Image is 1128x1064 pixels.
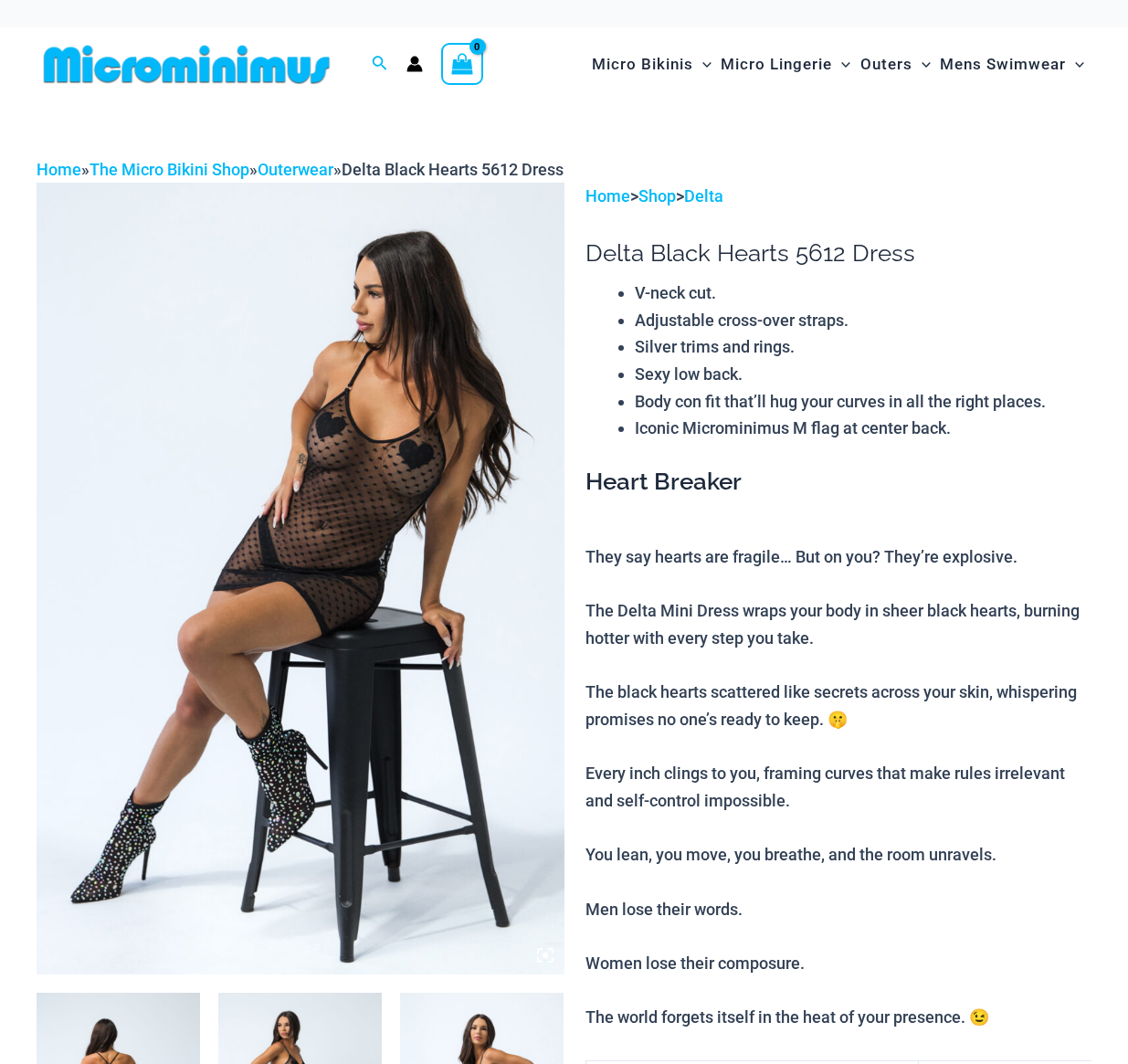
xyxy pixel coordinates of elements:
nav: Site Navigation [585,34,1091,95]
span: Micro Bikinis [592,41,693,88]
span: Mens Swimwear [940,41,1066,88]
li: Adjustable cross-over straps. [635,307,1091,334]
span: Menu Toggle [832,41,850,88]
li: V-neck cut. [635,279,1091,307]
h1: Delta Black Hearts 5612 Dress [585,239,1091,268]
p: They say hearts are fragile… But on you? They’re explosive. The Delta Mini Dress wraps your body ... [585,543,1091,1032]
a: Account icon link [406,56,423,72]
a: Micro LingerieMenu ToggleMenu Toggle [716,37,855,92]
img: MM SHOP LOGO FLAT [37,44,337,85]
a: Shop [638,186,676,205]
a: Home [37,160,81,179]
li: Body con fit that’ll hug your curves in all the right places. [635,388,1091,416]
a: Home [585,186,630,205]
a: Micro BikinisMenu ToggleMenu Toggle [587,37,716,92]
span: Delta Black Hearts 5612 Dress [342,160,564,179]
h3: Heart Breaker [585,467,1091,498]
span: Menu Toggle [1066,41,1084,88]
span: » » » [37,160,564,179]
span: Outers [860,41,912,88]
a: Outerwear [258,160,333,179]
span: Menu Toggle [693,41,712,88]
li: Sexy low back. [635,361,1091,388]
p: > > [585,183,1091,210]
a: Search icon link [372,53,388,76]
a: Mens SwimwearMenu ToggleMenu Toggle [935,37,1089,92]
img: Delta Black Hearts 5612 Dress [37,183,564,974]
a: OutersMenu ToggleMenu Toggle [856,37,935,92]
span: Micro Lingerie [721,41,832,88]
li: Silver trims and rings. [635,333,1091,361]
li: Iconic Microminimus M flag at center back. [635,415,1091,442]
a: The Micro Bikini Shop [90,160,249,179]
a: View Shopping Cart, empty [441,43,483,85]
a: Delta [684,186,723,205]
span: Menu Toggle [912,41,931,88]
